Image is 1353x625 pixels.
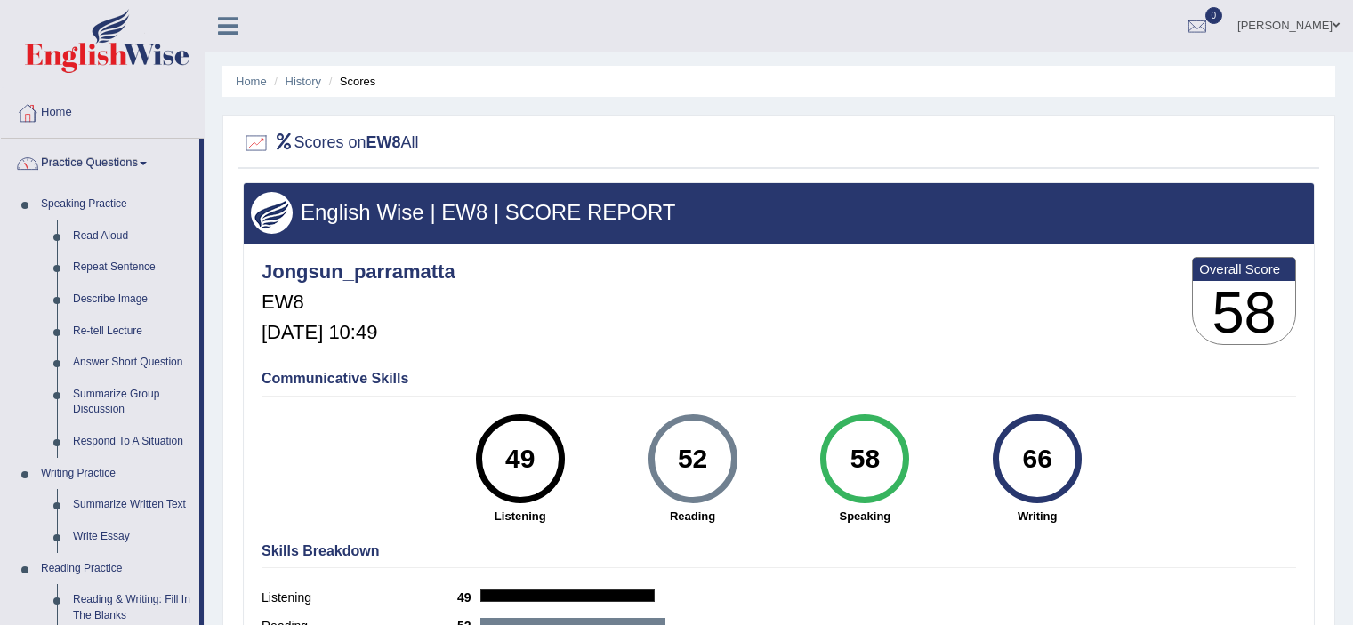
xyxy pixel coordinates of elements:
[65,521,199,553] a: Write Essay
[457,590,480,605] b: 49
[65,426,199,458] a: Respond To A Situation
[286,75,321,88] a: History
[1,88,204,132] a: Home
[660,421,725,496] div: 52
[443,508,598,525] strong: Listening
[33,188,199,220] a: Speaking Practice
[262,292,455,313] h5: EW8
[243,130,419,156] h2: Scores on All
[251,201,1307,224] h3: English Wise | EW8 | SCORE REPORT
[325,73,376,90] li: Scores
[487,421,552,496] div: 49
[1193,281,1295,345] h3: 58
[833,421,898,496] div: 58
[960,508,1115,525] strong: Writing
[65,284,199,316] a: Describe Image
[616,508,770,525] strong: Reading
[1199,261,1289,276] b: Overall Score
[1,139,199,183] a: Practice Questions
[33,458,199,490] a: Writing Practice
[236,75,267,88] a: Home
[65,379,199,426] a: Summarize Group Discussion
[65,489,199,521] a: Summarize Written Text
[251,192,293,234] img: wings.png
[65,316,199,348] a: Re-tell Lecture
[262,589,457,607] label: Listening
[65,252,199,284] a: Repeat Sentence
[262,371,1296,387] h4: Communicative Skills
[366,133,401,151] b: EW8
[262,261,455,283] h4: Jongsun_parramatta
[65,347,199,379] a: Answer Short Question
[1205,7,1223,24] span: 0
[33,553,199,585] a: Reading Practice
[262,322,455,343] h5: [DATE] 10:49
[787,508,942,525] strong: Speaking
[262,543,1296,559] h4: Skills Breakdown
[65,220,199,252] a: Read Aloud
[1005,421,1070,496] div: 66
